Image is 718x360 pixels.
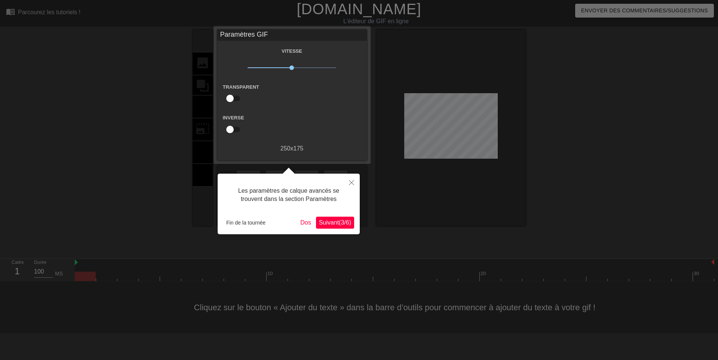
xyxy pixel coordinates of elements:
font: Dos [300,219,311,226]
button: Suivant [316,217,354,229]
font: ) [349,219,351,226]
font: Suivant [319,219,339,226]
font: / [344,219,346,226]
button: Fin de la tournée [223,217,269,228]
font: 6 [346,219,349,226]
button: Fermer [343,174,360,191]
button: Dos [297,217,314,229]
font: 3 [341,219,344,226]
font: ( [339,219,341,226]
font: Fin de la tournée [226,220,266,226]
font: Les paramètres de calque avancés se trouvent dans la section Paramètres [238,187,339,202]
